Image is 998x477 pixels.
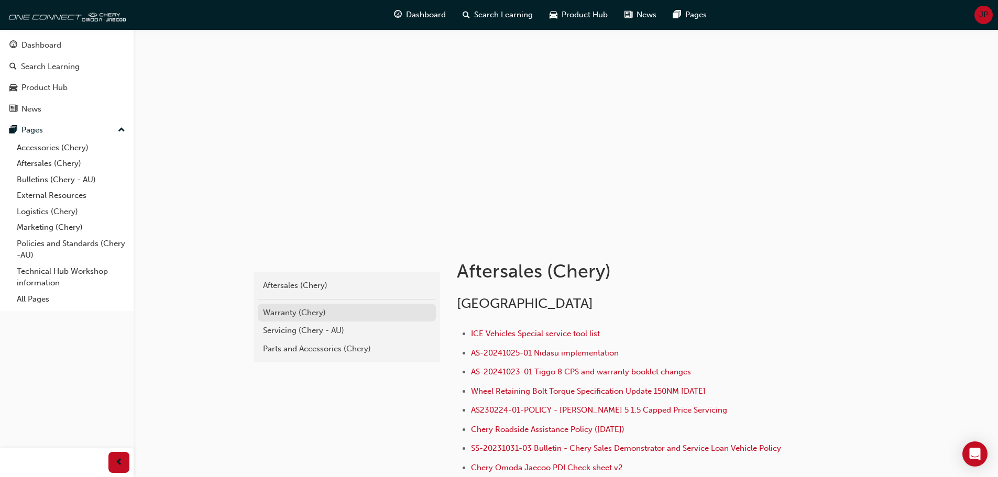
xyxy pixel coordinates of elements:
a: guage-iconDashboard [386,4,454,26]
span: Pages [685,9,707,21]
h1: Aftersales (Chery) [457,260,800,283]
a: news-iconNews [616,4,665,26]
a: car-iconProduct Hub [541,4,616,26]
a: AS-20241023-01 Tiggo 8 CPS and warranty booklet changes [471,367,691,376]
a: Search Learning [4,57,129,76]
div: Product Hub [21,82,68,94]
a: Technical Hub Workshop information [13,263,129,291]
button: Pages [4,120,129,140]
div: Open Intercom Messenger [962,441,988,467]
span: pages-icon [673,8,681,21]
span: car-icon [550,8,557,21]
div: News [21,103,41,115]
span: car-icon [9,83,17,93]
img: oneconnect [5,4,126,25]
span: guage-icon [9,41,17,50]
a: Parts and Accessories (Chery) [258,340,436,358]
a: External Resources [13,187,129,204]
div: Aftersales (Chery) [263,280,431,292]
span: Search Learning [474,9,533,21]
div: Search Learning [21,61,80,73]
span: prev-icon [115,456,123,469]
a: Warranty (Chery) [258,304,436,322]
a: Bulletins (Chery - AU) [13,172,129,188]
a: ICE Vehicles Special service tool list [471,329,600,338]
div: Dashboard [21,39,61,51]
span: news-icon [9,105,17,114]
a: AS230224-01-POLICY - [PERSON_NAME] 5 1.5 Capped Price Servicing [471,405,727,415]
a: Wheel Retaining Bolt Torque Specification Update 150NM [DATE] [471,386,706,396]
span: [GEOGRAPHIC_DATA] [457,295,593,312]
span: news-icon [624,8,632,21]
span: up-icon [118,124,125,137]
a: Chery Roadside Assistance Policy ([DATE]) [471,425,624,434]
span: JP [979,9,988,21]
div: Servicing (Chery - AU) [263,325,431,337]
a: search-iconSearch Learning [454,4,541,26]
a: Aftersales (Chery) [258,276,436,295]
a: News [4,99,129,119]
a: AS-20241025-01 Nidasu implementation [471,348,619,358]
a: Chery Omoda Jaecoo PDI Check sheet v2 [471,463,623,472]
span: search-icon [9,62,17,72]
a: SS-20231031-03 Bulletin - Chery Sales Demonstrator and Service Loan Vehicle Policy [471,443,781,453]
span: Product Hub [562,9,608,21]
a: Dashboard [4,36,129,55]
div: Warranty (Chery) [263,307,431,319]
div: Parts and Accessories (Chery) [263,343,431,355]
a: Product Hub [4,78,129,97]
span: pages-icon [9,126,17,135]
span: Dashboard [406,9,446,21]
button: DashboardSearch LearningProduct HubNews [4,34,129,120]
a: pages-iconPages [665,4,715,26]
a: Policies and Standards (Chery -AU) [13,236,129,263]
a: Aftersales (Chery) [13,156,129,172]
a: All Pages [13,291,129,307]
button: JP [974,6,993,24]
a: Servicing (Chery - AU) [258,321,436,340]
div: Pages [21,124,43,136]
span: search-icon [463,8,470,21]
a: Logistics (Chery) [13,204,129,220]
span: guage-icon [394,8,402,21]
span: News [637,9,656,21]
a: Marketing (Chery) [13,219,129,236]
a: Accessories (Chery) [13,140,129,156]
